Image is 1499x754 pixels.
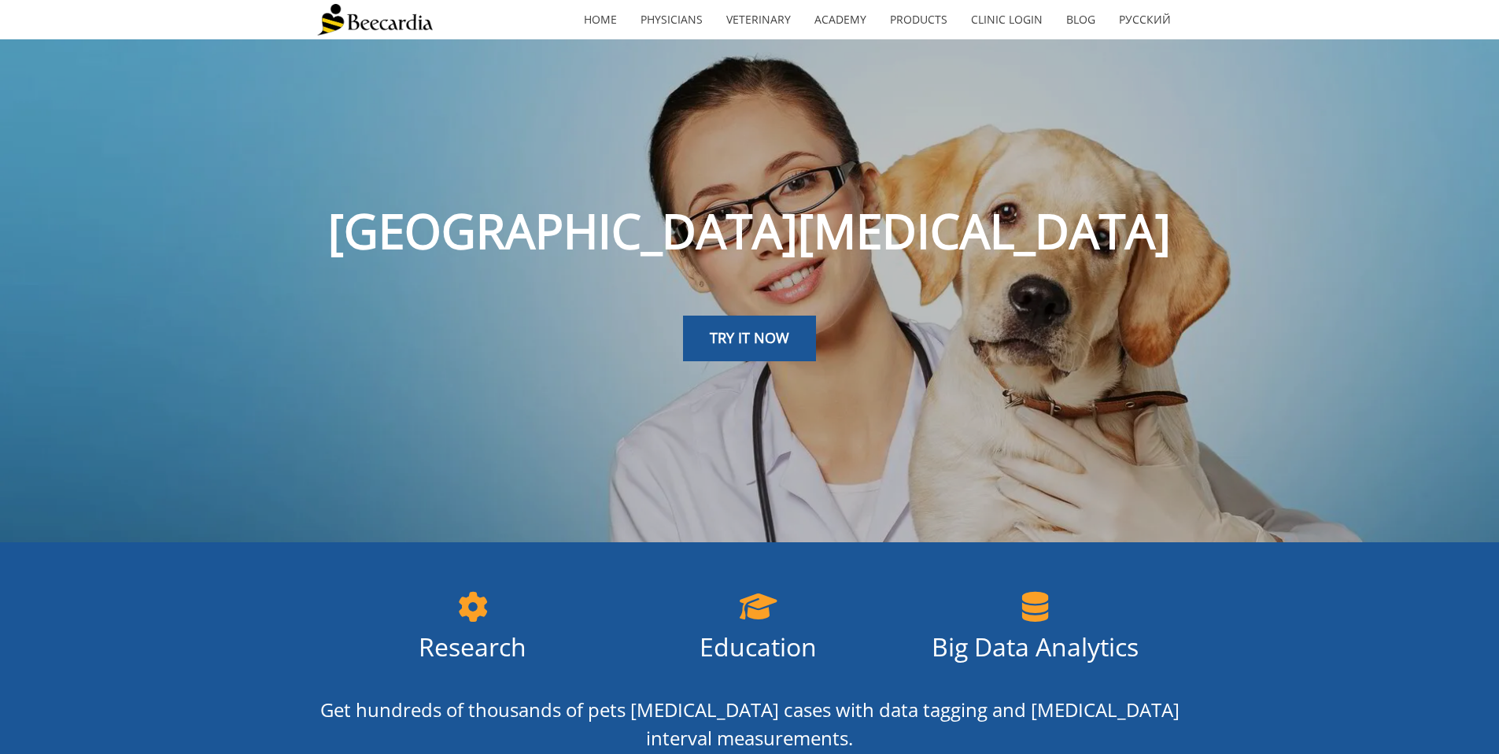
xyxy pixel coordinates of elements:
[1054,2,1107,38] a: Blog
[419,630,526,663] span: Research
[683,316,816,361] a: TRY IT NOW
[629,2,714,38] a: Physicians
[959,2,1054,38] a: Clinic Login
[714,2,803,38] a: Veterinary
[320,697,1180,751] span: Get hundreds of thousands of pets [MEDICAL_DATA] cases with data tagging and [MEDICAL_DATA] inter...
[328,198,1171,263] span: [GEOGRAPHIC_DATA][MEDICAL_DATA]
[572,2,629,38] a: home
[317,4,433,35] img: Beecardia
[1107,2,1183,38] a: Русский
[700,630,817,663] span: Education
[878,2,959,38] a: Products
[710,328,789,347] span: TRY IT NOW
[932,630,1139,663] span: Big Data Analytics
[803,2,878,38] a: Academy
